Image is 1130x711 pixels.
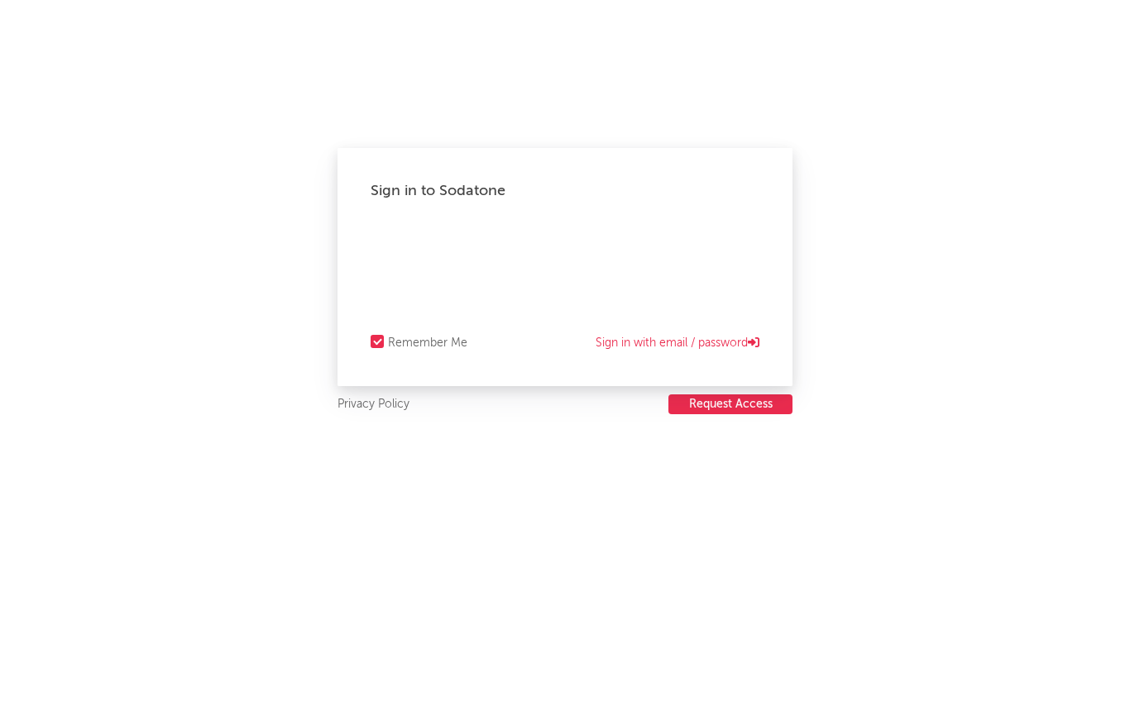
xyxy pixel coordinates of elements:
a: Request Access [668,394,792,415]
button: Request Access [668,394,792,414]
a: Privacy Policy [338,394,409,415]
a: Sign in with email / password [596,333,759,353]
div: Sign in to Sodatone [371,181,759,201]
div: Remember Me [388,333,467,353]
